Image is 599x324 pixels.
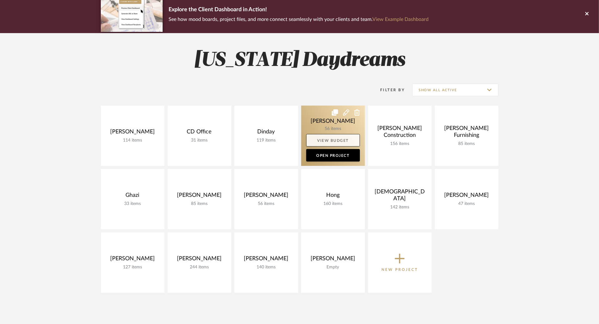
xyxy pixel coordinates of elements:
[306,201,360,207] div: 160 items
[173,255,226,265] div: [PERSON_NAME]
[173,265,226,270] div: 244 items
[239,128,293,138] div: Dinday
[239,138,293,143] div: 119 items
[106,255,160,265] div: [PERSON_NAME]
[306,192,360,201] div: Hong
[106,128,160,138] div: [PERSON_NAME]
[169,5,429,15] p: Explore the Client Dashboard in Action!
[306,255,360,265] div: [PERSON_NAME]
[306,134,360,147] a: View Budget
[239,201,293,207] div: 56 items
[306,149,360,162] a: Open Project
[173,192,226,201] div: [PERSON_NAME]
[372,87,405,93] div: Filter By
[368,232,432,293] button: New Project
[106,265,160,270] div: 127 items
[106,201,160,207] div: 33 items
[169,15,429,24] p: See how mood boards, project files, and more connect seamlessly with your clients and team.
[373,17,429,22] a: View Example Dashboard
[239,255,293,265] div: [PERSON_NAME]
[440,141,493,147] div: 85 items
[373,188,427,205] div: [DEMOGRAPHIC_DATA]
[173,138,226,143] div: 31 items
[306,265,360,270] div: Empty
[239,192,293,201] div: [PERSON_NAME]
[75,49,524,72] h2: [US_STATE] Daydreams
[381,267,418,273] p: New Project
[106,138,160,143] div: 114 items
[173,128,226,138] div: CD Office
[440,125,493,141] div: [PERSON_NAME] Furnishing
[373,125,427,141] div: [PERSON_NAME] Construction
[173,201,226,207] div: 85 items
[373,205,427,210] div: 142 items
[239,265,293,270] div: 140 items
[440,201,493,207] div: 47 items
[373,141,427,147] div: 156 items
[106,192,160,201] div: Ghazi
[440,192,493,201] div: [PERSON_NAME]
